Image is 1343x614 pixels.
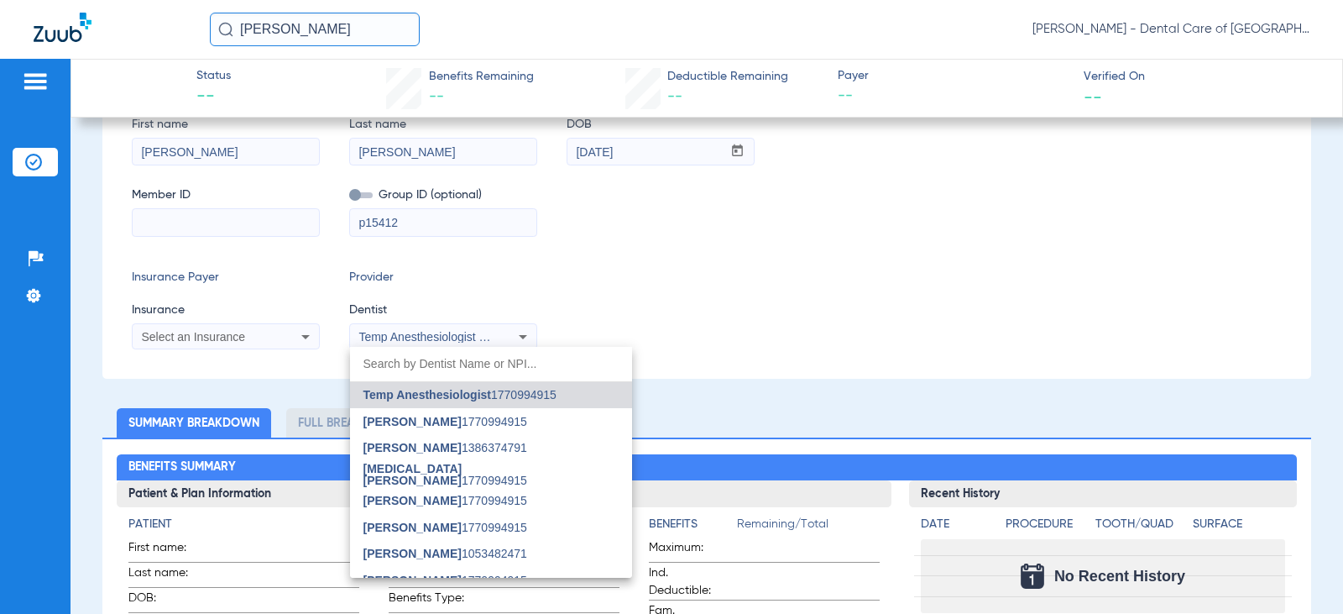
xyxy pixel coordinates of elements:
[363,442,527,454] span: 1386374791
[363,574,462,587] span: [PERSON_NAME]
[363,547,462,560] span: [PERSON_NAME]
[363,463,619,486] span: 1770994915
[363,389,557,401] span: 1770994915
[363,388,491,401] span: Temp Anesthesiologist
[363,522,527,533] span: 1770994915
[363,441,462,454] span: [PERSON_NAME]
[363,462,462,487] span: [MEDICAL_DATA][PERSON_NAME]
[363,521,462,534] span: [PERSON_NAME]
[363,575,527,586] span: 1770994915
[363,548,527,559] span: 1053482471
[363,494,462,507] span: [PERSON_NAME]
[363,416,527,428] span: 1770994915
[363,415,462,428] span: [PERSON_NAME]
[363,495,527,506] span: 1770994915
[350,347,632,381] input: dropdown search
